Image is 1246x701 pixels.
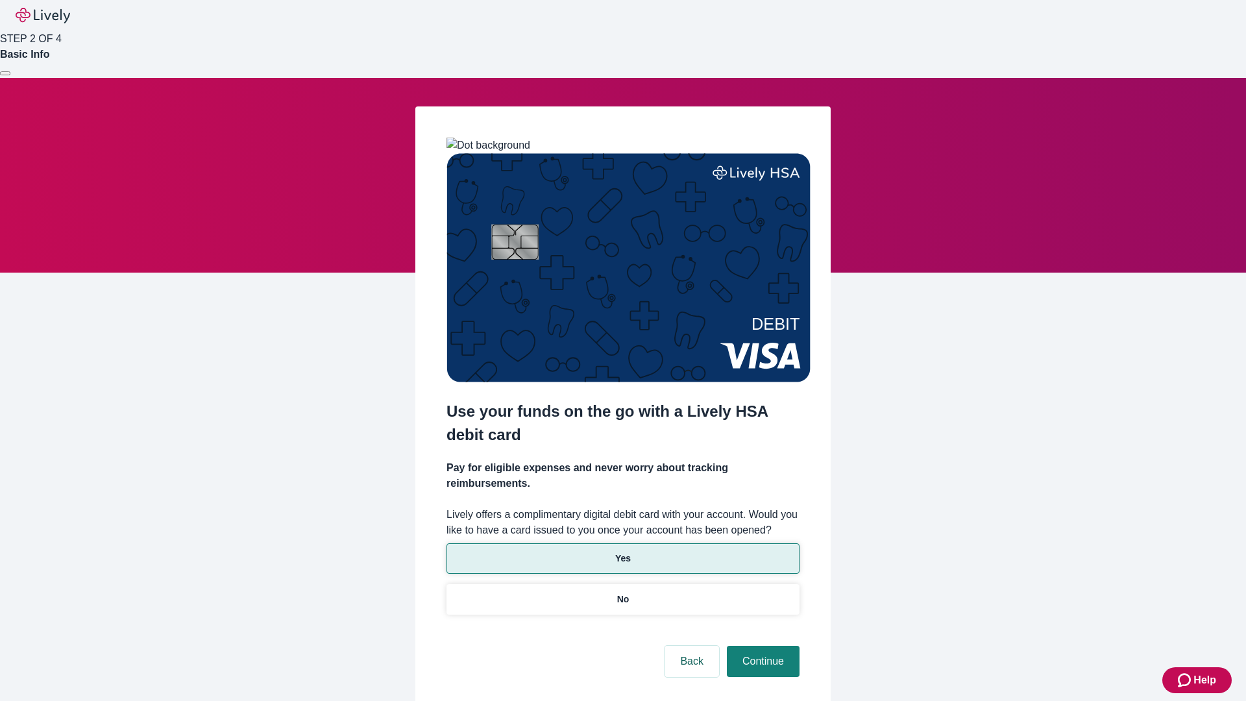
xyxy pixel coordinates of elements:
[446,138,530,153] img: Dot background
[446,507,800,538] label: Lively offers a complimentary digital debit card with your account. Would you like to have a card...
[615,552,631,565] p: Yes
[446,153,811,382] img: Debit card
[1193,672,1216,688] span: Help
[16,8,70,23] img: Lively
[617,593,629,606] p: No
[446,584,800,615] button: No
[446,460,800,491] h4: Pay for eligible expenses and never worry about tracking reimbursements.
[1162,667,1232,693] button: Zendesk support iconHelp
[1178,672,1193,688] svg: Zendesk support icon
[665,646,719,677] button: Back
[446,543,800,574] button: Yes
[446,400,800,447] h2: Use your funds on the go with a Lively HSA debit card
[727,646,800,677] button: Continue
